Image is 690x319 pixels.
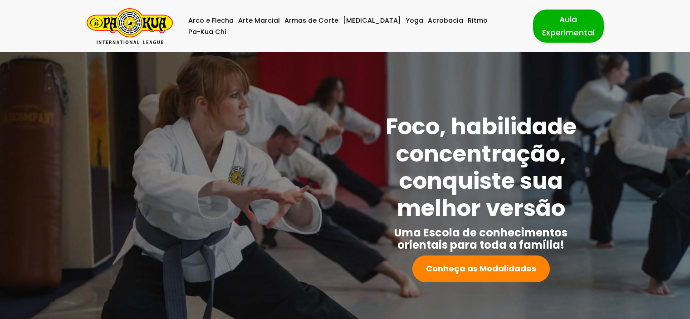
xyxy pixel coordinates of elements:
[386,110,577,224] strong: Foco, habilidade concentração, conquiste sua melhor versão
[428,15,463,26] a: Acrobacia
[238,15,280,26] a: Arte Marcial
[186,15,519,38] div: Menu primário
[284,15,338,26] a: Armas de Corte
[426,263,536,274] strong: Conheça as Modalidades
[533,10,604,42] a: Aula Experimental
[343,15,401,26] a: [MEDICAL_DATA]
[468,15,488,26] a: Ritmo
[394,225,568,252] strong: Uma Escola de conhecimentos orientais para toda a família!
[406,15,423,26] a: Yoga
[87,8,173,44] a: Pa-Kua Brasil Uma Escola de conhecimentos orientais para toda a família. Foco, habilidade concent...
[188,15,234,26] a: Arco e Flecha
[188,26,226,38] a: Pa-Kua Chi
[412,255,550,282] a: Conheça as Modalidades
